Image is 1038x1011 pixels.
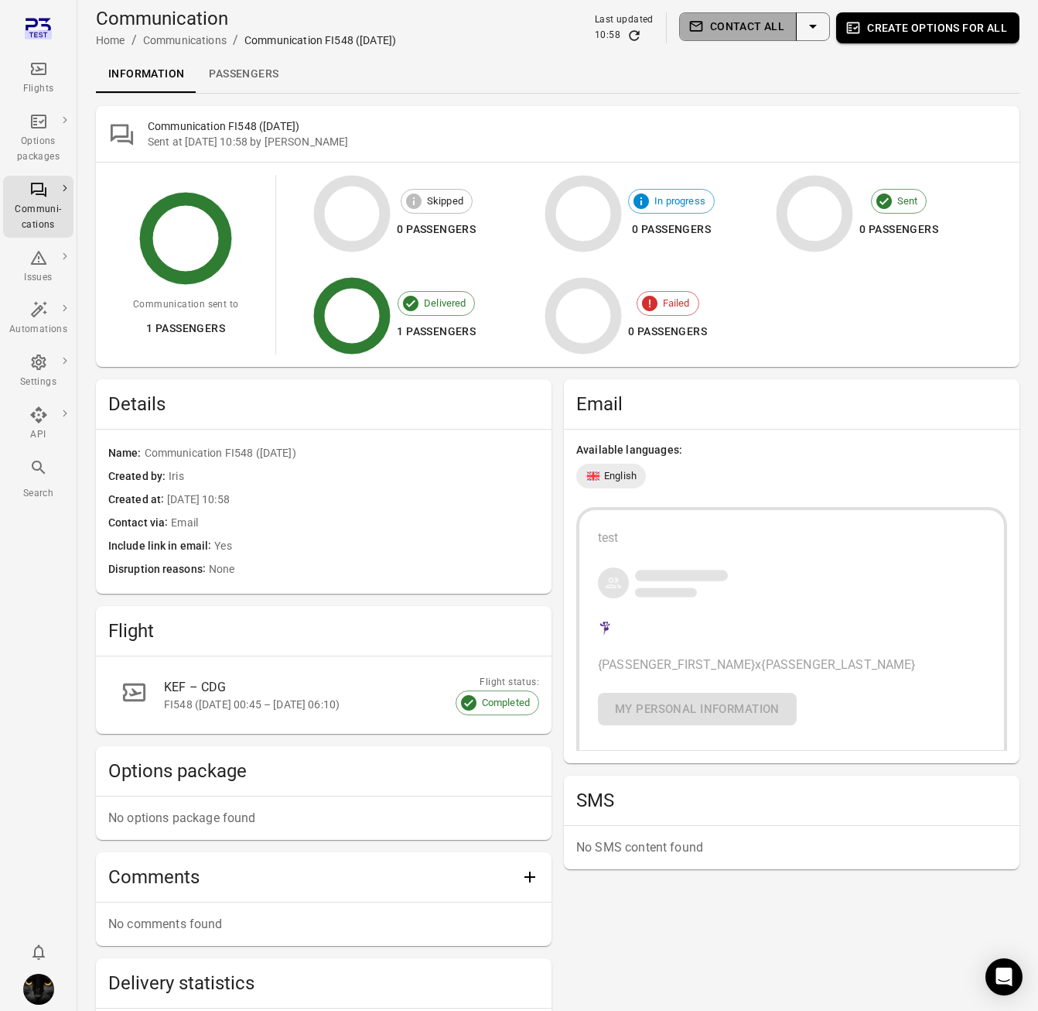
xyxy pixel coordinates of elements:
[96,34,125,46] a: Home
[3,348,73,395] a: Settings
[164,678,502,697] div: KEF – CDG
[604,468,637,484] span: English
[148,134,1007,149] div: Sent at [DATE] 10:58 by [PERSON_NAME]
[598,529,985,547] div: test
[108,538,214,555] span: Include link in email
[3,55,73,101] a: Flights
[576,838,1007,857] p: No SMS content found
[164,697,502,712] div: FI548 ([DATE] 00:45 – [DATE] 06:10)
[576,442,1007,458] div: Available languages:
[628,220,715,239] div: 0 passengers
[9,427,67,443] div: API
[23,937,54,968] button: Notifications
[654,296,698,311] span: Failed
[9,270,67,286] div: Issues
[598,619,613,637] img: Company logo
[9,375,67,390] div: Settings
[628,322,707,341] div: 0 passengers
[9,486,67,502] div: Search
[233,31,238,50] li: /
[418,194,472,209] span: Skipped
[209,561,539,578] span: None
[9,202,67,233] div: Communi-cations
[108,561,209,578] span: Disruption reasons
[17,968,60,1011] button: Iris
[3,176,73,238] a: Communi-cations
[761,657,915,672] span: {PASSENGER_LAST_NAME}
[108,492,167,509] span: Created at
[9,81,67,97] div: Flights
[456,675,539,691] div: Flight status:
[397,220,476,239] div: 0 passengers
[169,468,539,485] span: Iris
[796,12,830,41] button: Select action
[244,33,396,48] div: Communication FI548 ([DATE])
[415,296,474,311] span: Delivered
[96,56,1019,93] div: Local navigation
[131,31,137,50] li: /
[595,28,620,43] div: 10:58
[646,194,714,209] span: In progress
[3,108,73,170] a: Options packages
[108,915,539,934] p: No comments found
[145,445,539,462] span: Communication FI548 ([DATE])
[108,809,539,828] p: No options package found
[9,322,67,338] div: Automations
[196,56,291,93] a: Passengers
[576,464,646,488] div: English
[598,657,755,672] span: {PASSENGER_FIRST_NAME}
[108,865,514,889] h2: Comments
[889,194,927,209] span: Sent
[3,401,73,447] a: API
[108,515,171,532] span: Contact via
[836,12,1019,43] button: Create options for all
[473,695,538,711] span: Completed
[108,468,169,485] span: Created by
[859,220,938,239] div: 0 passengers
[108,445,145,462] span: Name
[108,971,539,996] h2: Delivery statistics
[96,31,396,50] nav: Breadcrumbs
[214,538,539,555] span: Yes
[679,12,797,41] button: Contact all
[148,118,1007,134] h2: Communication FI548 ([DATE])
[108,619,539,643] h2: Flight
[3,296,73,342] a: Automations
[96,56,196,93] a: Information
[9,134,67,165] div: Options packages
[143,33,227,48] div: Communications
[3,244,73,290] a: Issues
[595,12,654,28] div: Last updated
[23,974,54,1005] img: images
[985,958,1023,996] div: Open Intercom Messenger
[133,297,238,313] div: Communication sent to
[108,669,539,721] a: KEF – CDGFI548 ([DATE] 00:45 – [DATE] 06:10)
[397,322,476,341] div: 1 passengers
[679,12,830,41] div: Split button
[171,515,539,532] span: Email
[167,492,539,509] span: [DATE] 10:58
[133,319,238,338] div: 1 passengers
[108,759,539,783] h2: Options package
[576,392,1007,416] h2: Email
[576,788,1007,813] h2: SMS
[108,392,539,416] span: Details
[514,862,545,893] button: Add comment
[627,28,642,43] button: Refresh data
[3,454,73,505] button: Search
[755,657,761,672] span: x
[96,6,396,31] h1: Communication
